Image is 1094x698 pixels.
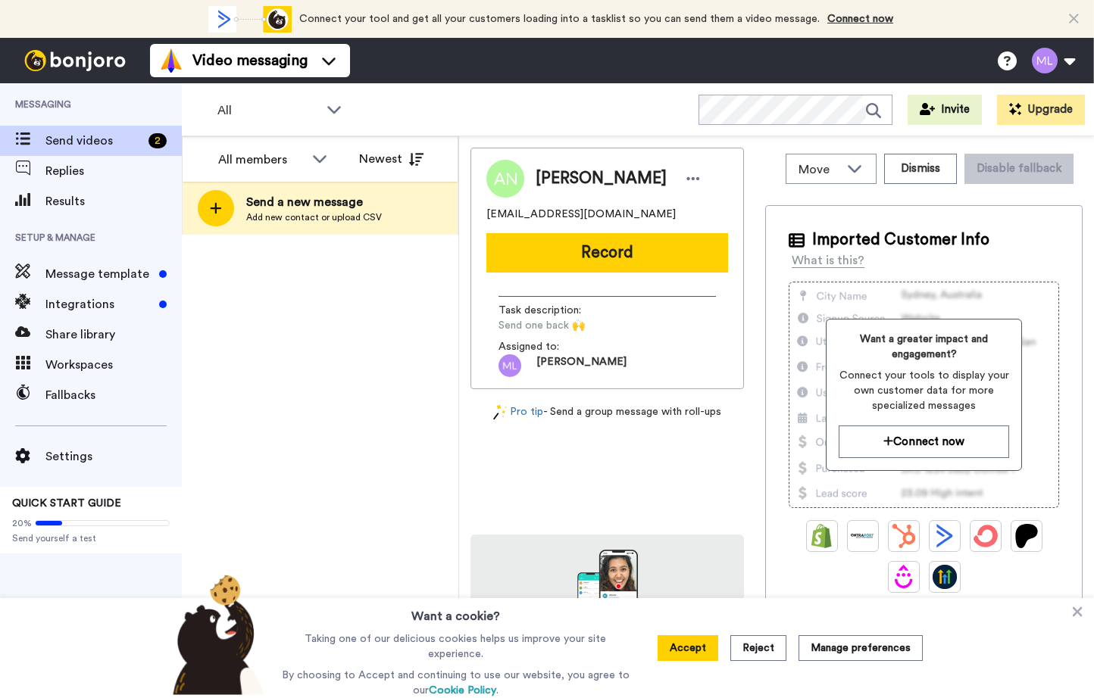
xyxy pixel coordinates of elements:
span: Task description : [499,303,605,318]
span: Move [799,160,839,179]
p: By choosing to Accept and continuing to use our website, you agree to our . [278,668,633,698]
span: Imported Customer Info [812,229,989,251]
img: GoHighLevel [933,565,957,589]
img: magic-wand.svg [493,404,507,420]
img: Hubspot [892,524,916,548]
span: [PERSON_NAME] [536,354,627,377]
span: Send one back 🙌 [499,318,642,333]
img: download [577,550,638,631]
div: animation [208,6,292,33]
span: Fallbacks [45,386,182,404]
button: Manage preferences [799,635,923,661]
span: Settings [45,447,182,466]
button: Upgrade [997,95,1085,125]
span: [PERSON_NAME] [536,167,667,190]
button: Dismiss [884,154,957,184]
button: Accept [658,635,718,661]
span: All [217,101,319,120]
img: ConvertKit [974,524,998,548]
img: vm-color.svg [159,48,183,73]
span: Want a greater impact and engagement? [839,332,1008,362]
span: Assigned to: [499,339,605,354]
span: Message template [45,265,153,283]
img: Ontraport [851,524,875,548]
div: 2 [148,133,167,148]
span: QUICK START GUIDE [12,498,121,509]
span: Workspaces [45,356,182,374]
a: Connect now [827,14,893,24]
span: Replies [45,162,182,180]
img: bj-logo-header-white.svg [18,50,132,71]
div: - Send a group message with roll-ups [470,404,744,420]
span: Video messaging [192,50,308,71]
span: Connect your tools to display your own customer data for more specialized messages [839,368,1008,413]
a: Pro tip [493,404,543,420]
span: [EMAIL_ADDRESS][DOMAIN_NAME] [486,207,676,222]
img: Shopify [810,524,834,548]
img: ml.png [499,354,521,377]
button: Record [486,233,728,273]
span: Results [45,192,182,210]
button: Connect now [839,425,1008,458]
button: Newest [348,144,435,174]
span: Send videos [45,132,142,150]
div: All members [218,151,305,169]
span: Integrations [45,295,153,313]
button: Invite [908,95,982,125]
img: Image of Antonie Ng [486,160,524,198]
img: Drip [892,565,916,589]
p: Taking one of our delicious cookies helps us improve your site experience. [278,631,633,662]
span: Add new contact or upload CSV [246,211,382,223]
span: Send yourself a test [12,532,170,544]
button: Disable fallback [964,154,1074,184]
a: Cookie Policy [429,685,496,696]
span: Connect your tool and get all your customers loading into a tasklist so you can send them a video... [299,14,820,24]
span: 20% [12,517,32,529]
h3: Want a cookie? [411,598,500,625]
span: Send a new message [246,193,382,211]
span: Share library [45,326,182,344]
img: Patreon [1014,524,1039,548]
img: ActiveCampaign [933,524,957,548]
div: What is this? [792,251,864,270]
button: Reject [730,635,786,661]
img: bear-with-cookie.png [159,574,271,695]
